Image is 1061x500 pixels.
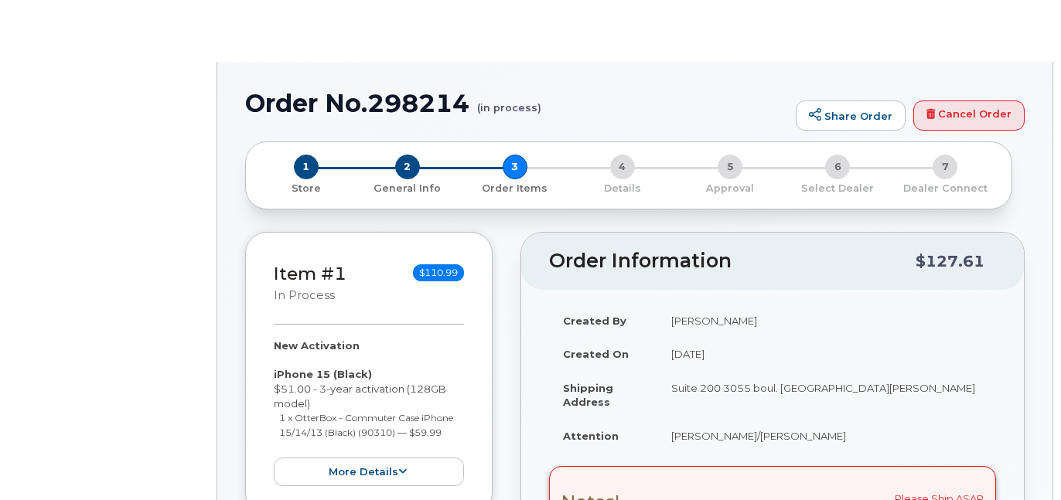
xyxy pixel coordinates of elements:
[274,368,372,380] strong: iPhone 15 (Black)
[913,100,1025,131] a: Cancel Order
[657,419,996,453] td: [PERSON_NAME]/[PERSON_NAME]
[360,182,455,196] p: General Info
[395,155,420,179] span: 2
[294,155,319,179] span: 1
[264,182,347,196] p: Store
[549,250,916,272] h2: Order Information
[258,179,353,196] a: 1 Store
[245,90,788,117] h1: Order No.298214
[563,315,626,327] strong: Created By
[413,264,464,281] span: $110.99
[274,288,335,302] small: in process
[657,337,996,371] td: [DATE]
[563,348,629,360] strong: Created On
[274,263,346,284] a: Item #1
[657,304,996,338] td: [PERSON_NAME]
[563,430,619,442] strong: Attention
[477,90,541,114] small: (in process)
[657,371,996,419] td: Suite 200 3055 boul. [GEOGRAPHIC_DATA][PERSON_NAME]
[274,457,464,486] button: more details
[353,179,461,196] a: 2 General Info
[274,338,464,486] div: $51.00 - 3-year activation (128GB model)
[563,382,613,409] strong: Shipping Address
[279,412,453,438] small: 1 x OtterBox - Commuter Case iPhone 15/14/13 (Black) (90310) — $59.99
[796,100,906,131] a: Share Order
[916,247,984,276] div: $127.61
[274,339,360,352] strong: New Activation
